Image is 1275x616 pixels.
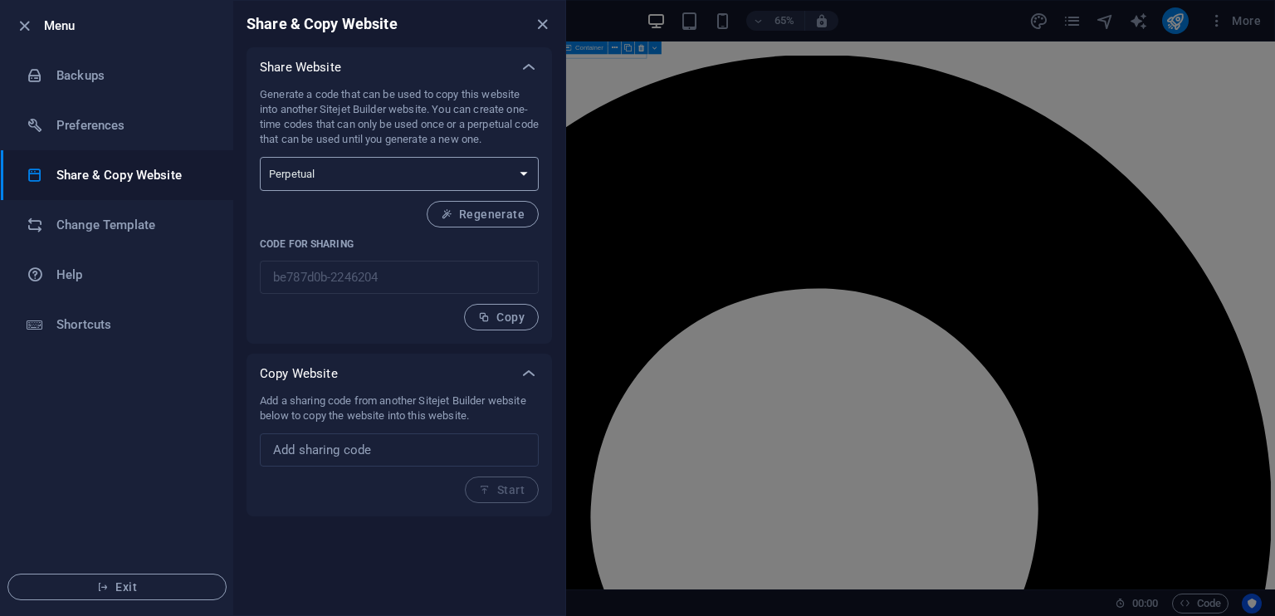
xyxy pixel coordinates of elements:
button: Exit [7,574,227,600]
h6: Menu [44,16,220,36]
span: Copy [478,310,525,324]
button: Copy [464,304,539,330]
p: Code for sharing [260,237,539,251]
p: Add a sharing code from another Sitejet Builder website below to copy the website into this website. [260,394,539,423]
p: Share Website [260,59,341,76]
span: Exit [22,580,212,594]
p: Generate a code that can be used to copy this website into another Sitejet Builder website. You c... [260,87,539,147]
div: Copy Website [247,354,552,394]
button: close [532,14,552,34]
h6: Shortcuts [56,315,210,335]
h6: Backups [56,66,210,86]
div: Share Website [247,47,552,87]
h6: Help [56,265,210,285]
input: Add sharing code [260,433,539,467]
h6: Share & Copy Website [247,14,398,34]
h6: Preferences [56,115,210,135]
p: Copy Website [260,365,338,382]
span: Regenerate [441,208,525,221]
a: Help [1,250,233,300]
button: Regenerate [427,201,539,227]
h6: Change Template [56,215,210,235]
a: Skip to main content [7,7,117,21]
h6: Share & Copy Website [56,165,210,185]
